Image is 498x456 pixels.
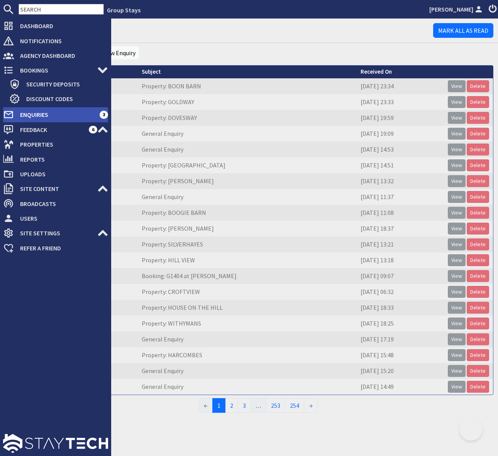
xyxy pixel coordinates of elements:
[357,142,444,157] td: [DATE] 14:53
[238,398,251,413] a: 3
[467,238,489,250] a: Delete
[467,381,489,393] a: Delete
[448,318,466,329] a: View
[448,302,466,314] a: View
[357,94,444,110] td: [DATE] 23:33
[138,236,357,252] td: Property: SILVERHAYES
[467,207,489,219] a: Delete
[357,110,444,126] td: [DATE] 19:59
[357,379,444,395] td: [DATE] 14:49
[14,242,108,254] span: Refer a Friend
[357,205,444,221] td: [DATE] 11:08
[448,238,466,250] a: View
[3,138,108,150] a: Properties
[3,198,108,210] a: Broadcasts
[138,300,357,316] td: Property: HOUSE ON THE HILL
[3,20,108,32] a: Dashboard
[138,252,357,268] td: Property: HILL VIEW
[138,221,357,236] td: Property: [PERSON_NAME]
[138,347,357,363] td: Property: HARCOMBES
[14,138,108,150] span: Properties
[14,153,108,166] span: Reports
[467,96,489,108] a: Delete
[448,144,466,155] a: View
[14,198,108,210] span: Broadcasts
[138,126,357,142] td: General Enquiry
[14,64,97,76] span: Bookings
[467,333,489,345] a: Delete
[357,157,444,173] td: [DATE] 14:51
[357,316,444,331] td: [DATE] 18:25
[467,223,489,235] a: Delete
[448,80,466,92] a: View
[14,108,100,121] span: Enquiries
[138,66,357,78] th: Subject
[138,268,357,284] td: Booking: G1404 at [PERSON_NAME]
[467,112,489,124] a: Delete
[100,111,108,118] span: 3
[3,153,108,166] a: Reports
[357,284,444,300] td: [DATE] 06:32
[448,349,466,361] a: View
[3,227,108,239] a: Site Settings
[138,363,357,379] td: General Enquiry
[433,23,493,38] a: Mark All As Read
[138,78,357,94] td: Property: BOON BARN
[212,398,225,413] span: 1
[459,417,483,441] iframe: Toggle Customer Support
[467,191,489,203] a: Delete
[14,20,108,32] span: Dashboard
[357,331,444,347] td: [DATE] 17:19
[467,159,489,171] a: Delete
[467,286,489,298] a: Delete
[448,159,466,171] a: View
[103,49,136,57] a: New Enquiry
[448,112,466,124] a: View
[357,268,444,284] td: [DATE] 09:07
[467,349,489,361] a: Delete
[357,300,444,316] td: [DATE] 18:33
[14,35,108,47] span: Notifications
[467,175,489,187] a: Delete
[467,270,489,282] a: Delete
[138,189,357,205] td: General Enquiry
[467,365,489,377] a: Delete
[20,78,108,90] span: Security Deposits
[429,5,484,14] a: [PERSON_NAME]
[448,286,466,298] a: View
[357,252,444,268] td: [DATE] 13:18
[448,223,466,235] a: View
[357,363,444,379] td: [DATE] 15:20
[138,205,357,221] td: Property: BOOGIE BARN
[448,191,466,203] a: View
[3,49,108,62] a: Agency Dashboard
[14,182,97,195] span: Site Content
[467,318,489,329] a: Delete
[357,78,444,94] td: [DATE] 23:34
[9,78,108,90] a: Security Deposits
[448,381,466,393] a: View
[448,207,466,219] a: View
[304,398,318,413] a: →
[285,398,304,413] a: 254
[89,126,97,133] span: 6
[357,66,444,78] th: Received On
[448,128,466,140] a: View
[3,64,108,76] a: Bookings
[467,128,489,140] a: Delete
[357,347,444,363] td: [DATE] 15:48
[138,316,357,331] td: Property: WITHYMANS
[19,4,104,15] input: SEARCH
[357,236,444,252] td: [DATE] 13:21
[138,379,357,395] td: General Enquiry
[14,168,108,180] span: Uploads
[138,284,357,300] td: Property: CROFTVIEW
[138,173,357,189] td: Property: [PERSON_NAME]
[467,144,489,155] a: Delete
[357,221,444,236] td: [DATE] 18:37
[467,302,489,314] a: Delete
[3,35,108,47] a: Notifications
[448,96,466,108] a: View
[138,157,357,173] td: Property: [GEOGRAPHIC_DATA]
[138,110,357,126] td: Property: DOVESWAY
